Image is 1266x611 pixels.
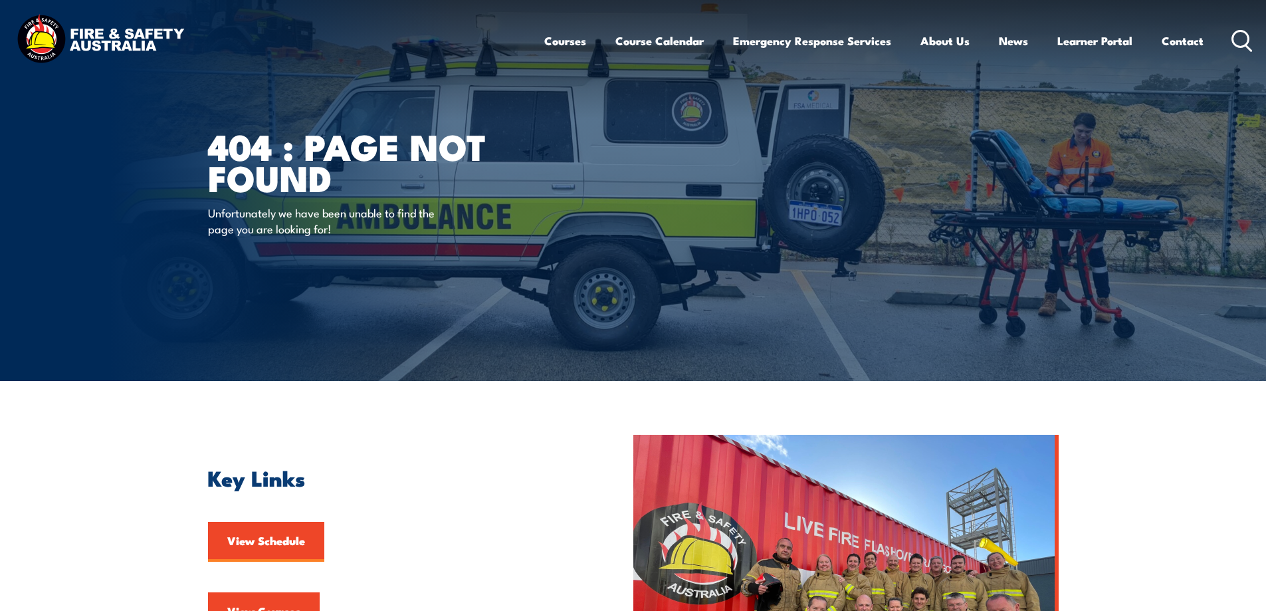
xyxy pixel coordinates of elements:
[1057,23,1132,59] a: Learner Portal
[920,23,970,59] a: About Us
[208,522,324,562] a: View Schedule
[1162,23,1204,59] a: Contact
[208,130,536,192] h1: 404 : Page Not Found
[544,23,586,59] a: Courses
[733,23,891,59] a: Emergency Response Services
[999,23,1028,59] a: News
[208,468,572,487] h2: Key Links
[208,205,451,236] p: Unfortunately we have been unable to find the page you are looking for!
[615,23,704,59] a: Course Calendar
